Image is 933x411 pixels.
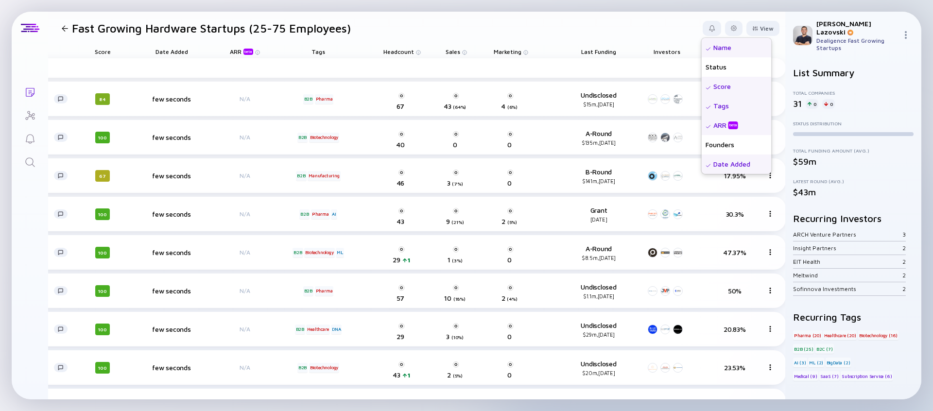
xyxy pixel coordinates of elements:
div: N/A [213,287,276,294]
span: Sales [446,48,460,55]
div: Biotechnology (16) [858,330,898,340]
div: 2 [902,244,906,252]
div: B2C (7) [815,344,834,354]
div: Healthcare [306,325,329,334]
div: Pharma [315,94,334,104]
div: Biotechnology [309,363,339,373]
div: B-Round [567,168,630,184]
div: B2B [297,133,308,142]
div: few seconds [144,133,199,141]
div: N/A [213,95,276,103]
div: few seconds [144,287,199,295]
div: B2B [293,248,303,257]
div: AI [331,209,337,219]
div: B2B [295,325,305,334]
div: B2B [303,286,313,296]
div: N/A [213,134,276,141]
img: Selected [706,163,711,169]
div: 100 [95,132,110,143]
img: Selected [706,124,711,130]
img: Selected [706,85,711,91]
div: Tags [702,96,772,116]
div: Date Added [702,154,772,174]
div: 100 [95,208,110,220]
div: beta [243,49,253,55]
div: ARR [230,48,255,55]
div: [DATE] [567,216,630,223]
a: Reminders [12,126,48,150]
div: B2B [299,209,310,219]
img: Selected [706,104,711,110]
div: $135m, [DATE] [567,139,630,146]
img: Menu [767,326,773,332]
div: $59m [793,156,914,167]
div: few seconds [144,325,199,333]
img: Menu [767,211,773,217]
div: Score [75,45,130,58]
div: 100 [95,285,110,297]
div: Sofinnova Investments [793,285,902,292]
div: ML [336,248,344,257]
div: EIT Health [793,258,902,265]
div: Date Added [144,45,199,58]
div: $1.1m, [DATE] [567,293,630,299]
div: Status [702,57,772,77]
div: N/A [213,249,276,256]
div: A-Round [567,244,630,261]
div: few seconds [144,171,199,180]
div: Undisclosed [567,360,630,376]
span: Last Funding [581,48,616,55]
div: SaaS (7) [819,371,839,381]
h2: List Summary [793,67,914,78]
img: Menu [902,31,910,39]
div: Meltwind [793,272,902,279]
div: 23.53% [703,363,766,372]
a: Search [12,150,48,173]
div: Manufacturing [308,171,340,181]
div: 20.83% [703,325,766,333]
div: Pharma [315,286,334,296]
div: 100 [95,324,110,335]
div: Medical (9) [793,371,818,381]
img: Menu [767,364,773,370]
div: 100 [95,362,110,374]
div: Insight Partners [793,244,902,252]
div: Tags [291,45,346,58]
div: $8.5m, [DATE] [567,255,630,261]
div: View [746,21,779,36]
div: B2B [296,171,306,181]
div: N/A [213,325,276,333]
div: $29m, [DATE] [567,331,630,338]
div: 100 [95,247,110,258]
div: Biotechnology [304,248,334,257]
div: few seconds [144,95,199,103]
div: 31 [793,99,802,109]
div: A-Round [567,129,630,146]
div: ARCH Venture Partners [793,231,902,238]
div: few seconds [144,210,199,218]
div: [PERSON_NAME] Lazovski [816,19,898,36]
div: 2 [902,272,906,279]
span: Marketing [494,48,521,55]
div: ML (2) [808,358,824,367]
div: Undisclosed [567,283,630,299]
div: Healthcare (20) [823,330,857,340]
div: B2B [303,94,313,104]
div: N/A [213,210,276,218]
div: $141m, [DATE] [567,178,630,184]
img: Menu [767,249,773,255]
div: AI (3) [793,358,807,367]
div: 84 [95,93,110,105]
h1: Fast Growing Hardware Startups (25-75 Employees) [72,21,351,35]
h2: Recurring Investors [793,213,914,224]
a: Lists [12,80,48,103]
div: Dealigence Fast Growing Startups [816,37,898,51]
div: few seconds [144,363,199,372]
div: 0 [822,99,835,109]
div: BigData (2) [826,358,851,367]
div: 47.37% [703,248,766,257]
div: N/A [213,364,276,371]
div: Name [702,38,772,57]
div: 67 [95,170,110,182]
div: few seconds [144,248,199,257]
